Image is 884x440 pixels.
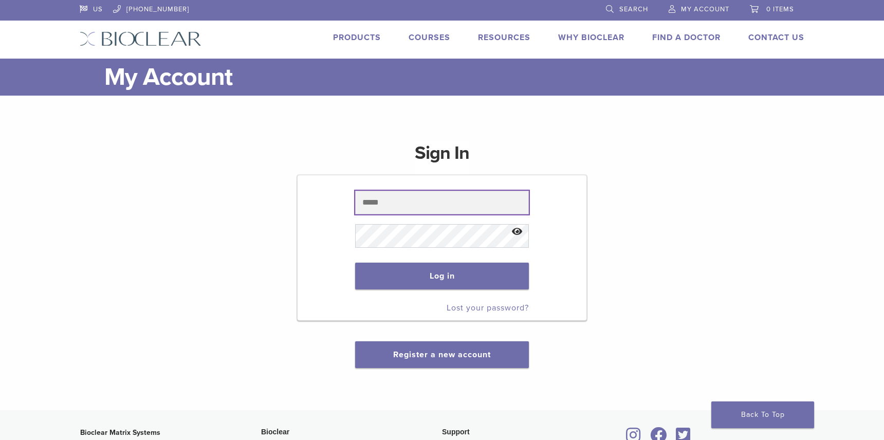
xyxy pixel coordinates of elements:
[558,32,624,43] a: Why Bioclear
[355,263,528,289] button: Log in
[409,32,450,43] a: Courses
[393,350,491,360] a: Register a new account
[478,32,530,43] a: Resources
[261,428,289,436] span: Bioclear
[619,5,648,13] span: Search
[447,303,529,313] a: Lost your password?
[355,341,529,368] button: Register a new account
[652,32,721,43] a: Find A Doctor
[711,401,814,428] a: Back To Top
[415,141,469,174] h1: Sign In
[104,59,804,96] h1: My Account
[80,31,201,46] img: Bioclear
[442,428,470,436] span: Support
[766,5,794,13] span: 0 items
[681,5,729,13] span: My Account
[506,219,528,245] button: Show password
[748,32,804,43] a: Contact Us
[80,428,160,437] strong: Bioclear Matrix Systems
[333,32,381,43] a: Products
